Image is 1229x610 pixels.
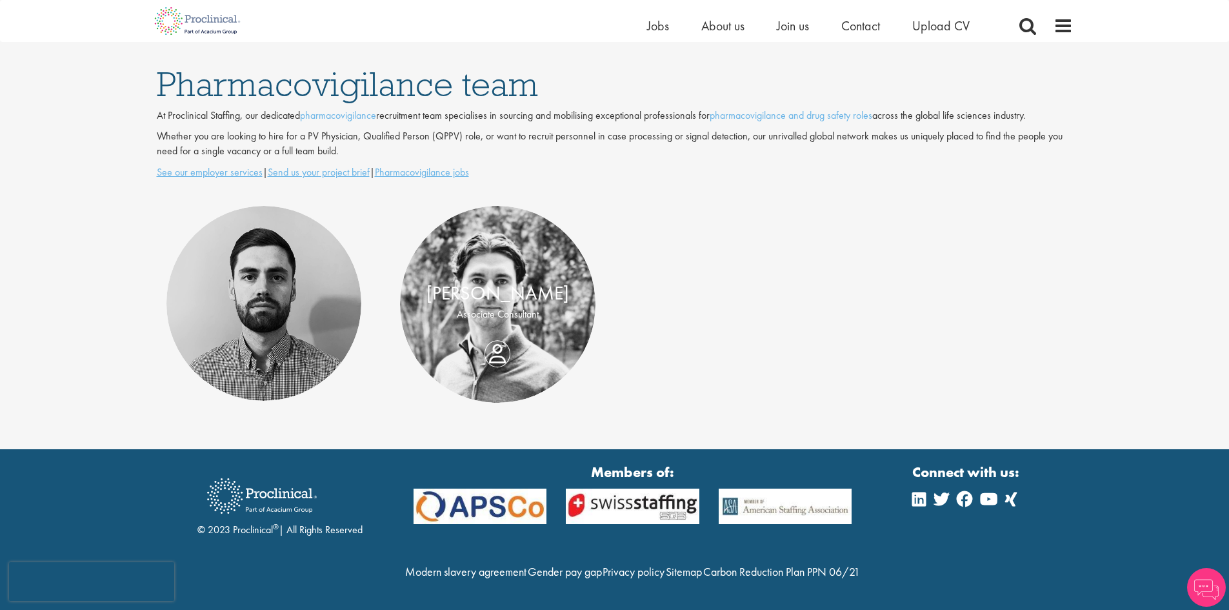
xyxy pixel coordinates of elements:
img: APSCo [404,489,557,524]
sup: ® [273,522,279,532]
a: Jobs [647,17,669,34]
a: Pharmacovigilance jobs [375,165,469,179]
iframe: reCAPTCHA [9,562,174,601]
img: APSCo [709,489,862,524]
strong: Connect with us: [912,462,1022,482]
a: [PERSON_NAME] [426,281,569,306]
a: See our employer services [157,165,263,179]
a: pharmacovigilance and drug safety roles [710,108,872,122]
a: pharmacovigilance [300,108,376,122]
p: Whether you are looking to hire for a PV Physician, Qualified Person (QPPV) role, or want to recr... [157,129,1073,159]
img: Proclinical Recruitment [197,469,326,523]
a: About us [701,17,744,34]
a: Upload CV [912,17,970,34]
a: Send us your project brief [268,165,370,179]
p: At Proclinical Staffing, our dedicated recruitment team specialises in sourcing and mobilising ex... [157,108,1073,123]
strong: Members of: [414,462,852,482]
a: Gender pay gap [528,564,602,579]
a: Privacy policy [603,564,664,579]
p: Associate Consultant [413,307,583,322]
p: | | [157,165,1073,180]
a: Join us [777,17,809,34]
div: © 2023 Proclinical | All Rights Reserved [197,469,363,538]
img: APSCo [556,489,709,524]
span: Pharmacovigilance team [157,62,538,106]
a: Modern slavery agreement [405,564,526,579]
img: Chatbot [1187,568,1226,607]
a: Contact [841,17,880,34]
a: Carbon Reduction Plan PPN 06/21 [703,564,860,579]
a: Sitemap [666,564,702,579]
